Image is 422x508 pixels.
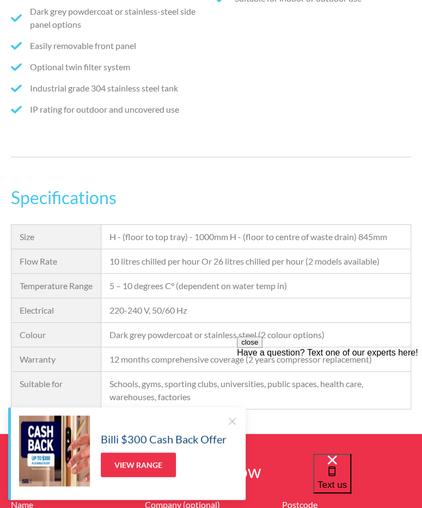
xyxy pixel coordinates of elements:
[11,185,411,211] h3: Specifications
[313,454,422,508] iframe: podium webchat widget bubble
[20,353,93,366] div: Warranty
[19,415,90,486] img: Billi $300 Cash Back Offer
[20,279,93,292] div: Temperature Range
[109,328,402,341] div: Dark grey powdercoat or stainless steel (2 colour options)
[109,304,402,317] div: 220-240 V, 50/60 Hz
[20,377,93,390] div: Suitable for
[20,230,93,243] div: Size
[20,304,93,317] div: Electrical
[20,328,93,341] div: Colour
[109,230,402,243] div: H - (floor to top tray) - 1000mm H - (floor to centre of waste drain) 845mm
[109,255,402,268] div: 10 litres chilled per hour Or 26 litres chilled per hour (2 models available)
[11,39,206,52] li: Easily removable front panel
[109,353,402,366] div: 12 months comprehensive coverage (2 years compressor replacement)
[11,82,206,95] li: Industrial grade 304 stainless steel tank
[11,103,206,116] li: IP rating for outdoor and uncovered use
[109,279,402,292] div: 5 – 10 degrees C° (dependent on water temp in)
[20,255,93,268] div: Flow Rate
[101,431,227,447] h5: Billi $300 Cash Back Offer
[109,377,402,403] div: Schools, gyms, sporting clubs, universities, public spaces, health care, warehouses, factories
[11,5,206,31] li: Dark grey powdercoat or stainless-steel side panel options
[11,60,206,74] li: Optional twin filter system
[237,336,422,467] iframe: podium webchat widget prompt
[101,452,176,477] a: View Range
